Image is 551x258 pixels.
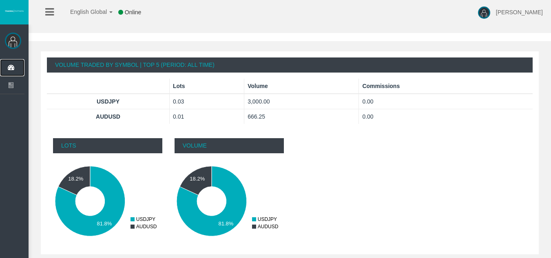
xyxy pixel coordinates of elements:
[170,109,244,124] td: 0.01
[47,109,170,124] th: AUDUSD
[359,94,533,109] td: 0.00
[244,79,359,94] th: Volume
[53,138,162,153] p: Lots
[359,109,533,124] td: 0.00
[47,57,533,73] div: Volume Traded By Symbol | Top 5 (Period: All Time)
[244,109,359,124] td: 666.25
[244,94,359,109] td: 3,000.00
[4,9,24,13] img: logo.svg
[170,79,244,94] th: Lots
[170,94,244,109] td: 0.03
[175,138,284,153] p: Volume
[478,7,490,19] img: user-image
[47,94,170,109] th: USDJPY
[359,79,533,94] th: Commissions
[125,9,141,15] span: Online
[60,9,107,15] span: English Global
[496,9,543,15] span: [PERSON_NAME]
